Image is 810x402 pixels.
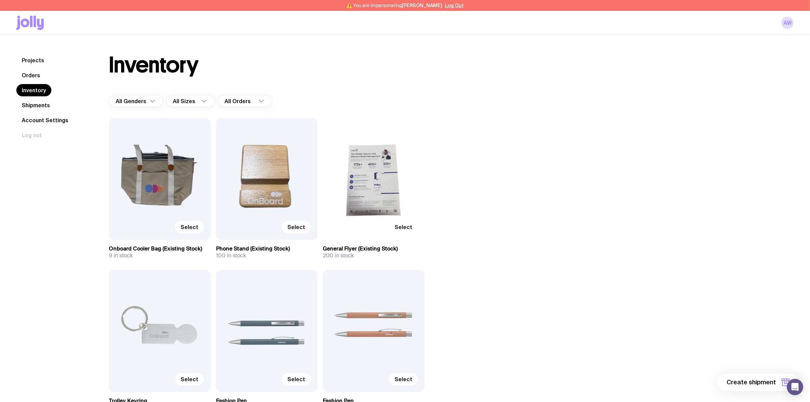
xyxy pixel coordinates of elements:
[717,373,799,391] button: Create shipment
[225,95,252,107] span: All Orders
[109,95,163,107] div: Search for option
[346,3,442,8] span: ⚠️ You are impersonating
[109,245,211,252] h3: Onboard Cooler Bag (Existing Stock)
[781,17,794,29] a: AW
[395,224,412,230] span: Select
[395,376,412,383] span: Select
[218,95,272,107] div: Search for option
[16,99,55,111] a: Shipments
[181,224,198,230] span: Select
[287,224,305,230] span: Select
[181,376,198,383] span: Select
[252,95,257,107] input: Search for option
[402,3,442,8] span: [PERSON_NAME]
[109,54,198,76] h1: Inventory
[16,114,74,126] a: Account Settings
[16,129,47,141] button: Log out
[16,84,51,96] a: Inventory
[445,3,464,8] button: Log Out
[109,252,133,259] span: 9 in stock
[727,378,776,386] span: Create shipment
[197,95,199,107] input: Search for option
[116,95,148,107] span: All Genders
[16,69,46,81] a: Orders
[787,379,803,395] div: Open Intercom Messenger
[216,252,246,259] span: 100 in stock
[16,54,50,66] a: Projects
[323,245,425,252] h3: General Flyer (Existing Stock)
[166,95,215,107] div: Search for option
[287,376,305,383] span: Select
[173,95,197,107] span: All Sizes
[323,252,354,259] span: 200 in stock
[216,245,318,252] h3: Phone Stand (Existing Stock)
